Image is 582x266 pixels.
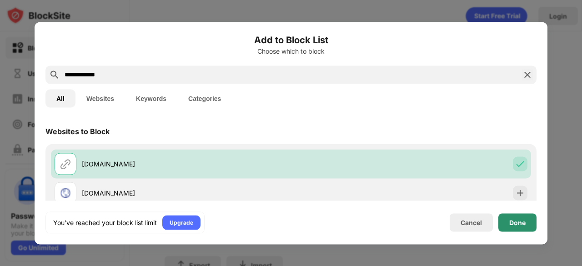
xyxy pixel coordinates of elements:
div: Upgrade [170,218,193,227]
div: [DOMAIN_NAME] [82,188,291,198]
div: Choose which to block [45,47,537,55]
button: Categories [177,89,232,107]
h6: Add to Block List [45,33,537,46]
div: Done [509,219,526,226]
button: Websites [75,89,125,107]
img: url.svg [60,158,71,169]
img: search-close [522,69,533,80]
button: All [45,89,75,107]
div: You’ve reached your block list limit [53,218,157,227]
img: search.svg [49,69,60,80]
div: [DOMAIN_NAME] [82,159,291,169]
div: Cancel [461,219,482,226]
img: favicons [60,187,71,198]
button: Keywords [125,89,177,107]
div: Websites to Block [45,126,110,136]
